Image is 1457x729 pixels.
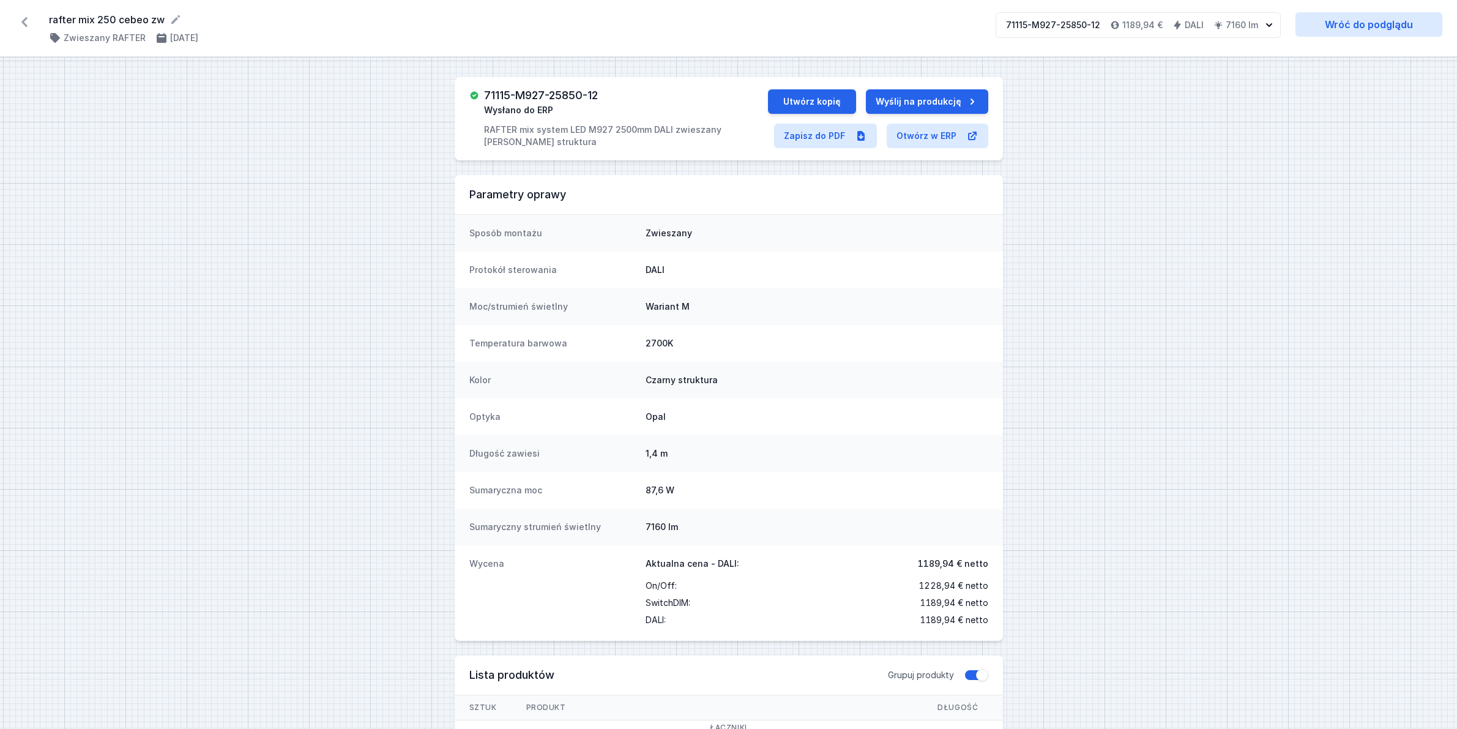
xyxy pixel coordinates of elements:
[469,227,636,239] dt: Sposób montażu
[469,447,636,460] dt: Długość zawiesi
[768,89,856,114] button: Utwórz kopię
[646,337,988,350] dd: 2700K
[512,695,581,720] span: Produkt
[484,104,553,116] span: Wysłano do ERP
[484,89,598,102] h3: 71115-M927-25850-12
[64,32,146,44] h4: Zwieszany RAFTER
[469,521,636,533] dt: Sumaryczny strumień świetlny
[1295,12,1442,37] a: Wróć do podglądu
[646,521,988,533] dd: 7160 lm
[1122,19,1163,31] h4: 1189,94 €
[919,577,988,594] span: 1228,94 € netto
[646,301,988,313] dd: Wariant M
[920,594,988,611] span: 1189,94 € netto
[484,124,768,148] p: RAFTER mix system LED M927 2500mm DALI zwieszany [PERSON_NAME] struktura
[1226,19,1258,31] h4: 7160 lm
[887,124,988,148] a: Otwórz w ERP
[866,89,988,114] button: Wyślij na produkcję
[918,558,988,570] span: 1189,94 € netto
[469,187,988,202] h3: Parametry oprawy
[646,374,988,386] dd: Czarny struktura
[1185,19,1204,31] h4: DALI
[774,124,877,148] a: Zapisz do PDF
[646,577,677,594] span: On/Off :
[469,264,636,276] dt: Protokół sterowania
[923,695,993,720] span: Długość
[469,668,888,682] h3: Lista produktów
[920,611,988,629] span: 1189,94 € netto
[170,32,198,44] h4: [DATE]
[646,447,988,460] dd: 1,4 m
[170,13,182,26] button: Edytuj nazwę projektu
[469,374,636,386] dt: Kolor
[455,695,512,720] span: Sztuk
[646,611,666,629] span: DALI :
[469,484,636,496] dt: Sumaryczna moc
[888,669,954,681] span: Grupuj produkty
[646,484,988,496] dd: 87,6 W
[646,594,690,611] span: SwitchDIM :
[469,411,636,423] dt: Optyka
[964,669,988,681] button: Grupuj produkty
[469,337,636,350] dt: Temperatura barwowa
[469,558,636,629] dt: Wycena
[469,301,636,313] dt: Moc/strumień świetlny
[646,558,739,570] span: Aktualna cena - DALI:
[996,12,1281,38] button: 71115-M927-25850-121189,94 €DALI7160 lm
[646,264,988,276] dd: DALI
[646,411,988,423] dd: Opal
[646,227,988,239] dd: Zwieszany
[1006,19,1100,31] div: 71115-M927-25850-12
[49,12,981,27] form: rafter mix 250 cebeo zw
